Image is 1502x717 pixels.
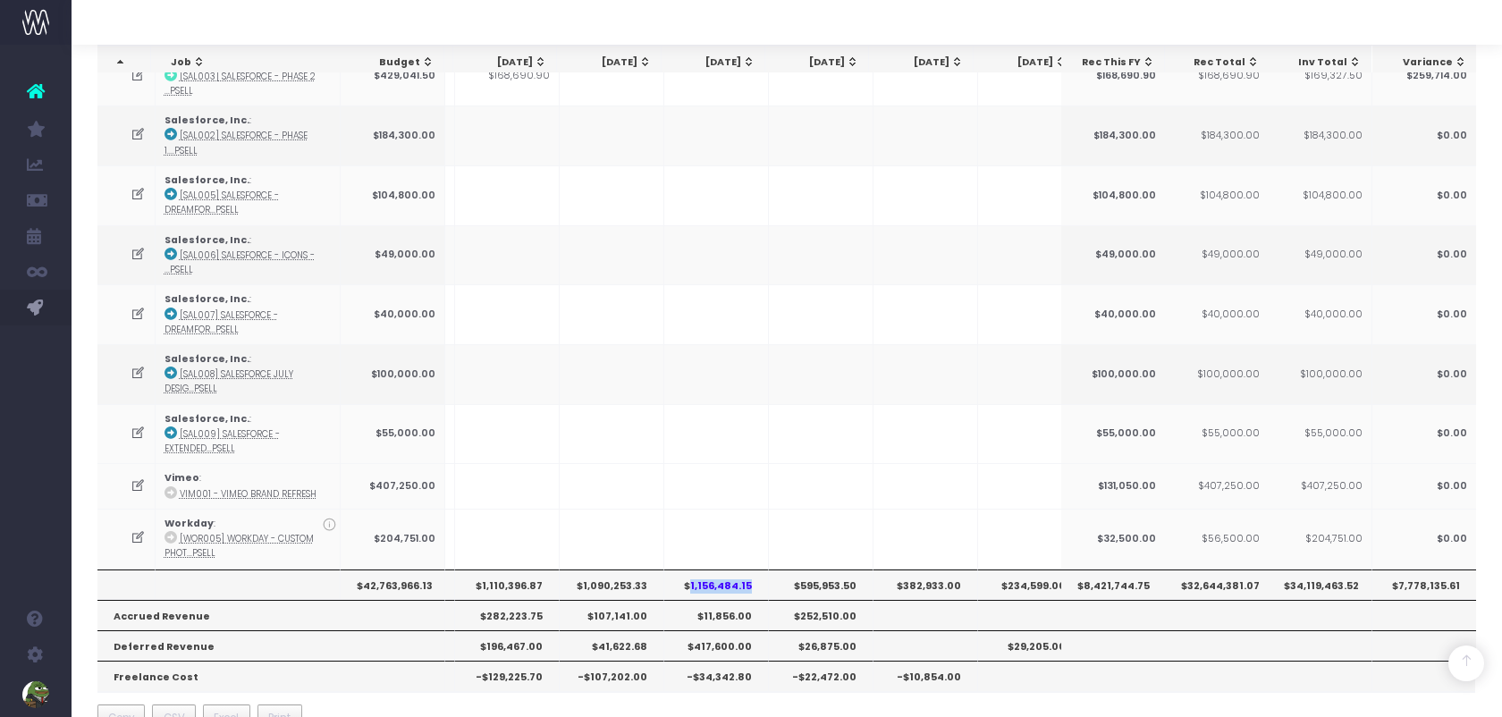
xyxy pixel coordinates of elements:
td: $0.00 [1371,225,1476,285]
td: : [156,344,341,404]
th: Deferred Revenue [97,630,445,661]
td: $0.00 [1371,463,1476,508]
abbr: [SAL006] Salesforce - Icons - Brand - Upsell [165,249,315,275]
th: -$10,854.00 [873,661,978,691]
div: Rec This FY [1077,55,1155,70]
th: Variance: activate to sort column ascending [1372,46,1477,80]
td: $56,500.00 [1164,509,1269,569]
td: $259,714.00 [1371,46,1476,105]
abbr: VIM001 - Vimeo Brand Refresh [180,488,316,500]
th: $282,223.75 [455,600,560,630]
div: Inv Total [1284,55,1362,70]
td: $407,250.00 [341,463,445,508]
th: Rec This FY: activate to sort column ascending [1061,46,1165,80]
td: $49,000.00 [341,225,445,285]
th: : activate to sort column descending [97,46,152,80]
th: Job: activate to sort column ascending [156,46,345,80]
th: $196,467.00 [455,630,560,661]
th: -$34,342.80 [664,661,769,691]
td: $40,000.00 [1060,284,1165,344]
abbr: [SAL003] Salesforce - Phase 2 Design - Brand - Upsell [165,71,316,97]
td: $184,300.00 [1060,105,1165,165]
th: $107,141.00 [560,600,664,630]
abbr: [SAL005] Salesforce - Dreamforce Theme - Brand - Upsell [165,190,279,215]
th: Dec 25: activate to sort column ascending [869,46,973,80]
td: : [156,46,341,105]
th: $1,090,253.33 [560,569,664,600]
td: $0.00 [1371,105,1476,165]
td: $104,800.00 [341,165,445,225]
td: $204,751.00 [341,509,445,569]
td: : [156,284,341,344]
td: $40,000.00 [1164,284,1269,344]
th: $7,778,135.61 [1371,569,1476,600]
th: Budget: activate to sort column ascending [341,46,444,80]
td: $100,000.00 [1267,344,1371,404]
th: $234,599.00 [978,569,1083,600]
abbr: [WOR005] Workday - Custom Photoshoot - Upsell [165,533,314,559]
td: $49,000.00 [1164,225,1269,285]
th: $417,600.00 [664,630,769,661]
th: $42,763,966.13 [341,569,445,600]
th: $29,205.00 [978,630,1083,661]
td: : [156,225,341,285]
div: Job [172,55,335,70]
td: $100,000.00 [1164,344,1269,404]
td: : [156,463,341,508]
td: $0.00 [1371,344,1476,404]
td: $0.00 [1371,404,1476,464]
abbr: [SAL007] Salesforce - Dreamforce Sprint - Brand - Upsell [165,309,278,335]
td: $55,000.00 [1060,404,1165,464]
th: $41,622.68 [560,630,664,661]
div: Variance [1388,55,1467,70]
td: : [156,105,341,165]
td: $104,800.00 [1164,165,1269,225]
div: Rec Total [1181,55,1259,70]
th: $11,856.00 [664,600,769,630]
td: $104,800.00 [1060,165,1165,225]
td: $32,500.00 [1060,509,1165,569]
th: -$107,202.00 [560,661,664,691]
td: $184,300.00 [341,105,445,165]
td: $131,050.00 [1060,463,1165,508]
div: [DATE] [885,55,963,70]
th: $1,156,484.15 [664,569,769,600]
td: $40,000.00 [1267,284,1371,344]
td: $55,000.00 [341,404,445,464]
th: $26,875.00 [769,630,873,661]
th: Rec Total: activate to sort column ascending [1165,46,1269,80]
th: Oct 25: activate to sort column ascending [662,46,765,80]
td: : [156,509,341,569]
th: Freelance Cost [97,661,445,691]
td: $55,000.00 [1164,404,1269,464]
div: [DATE] [573,55,651,70]
strong: Salesforce, Inc. [165,412,249,426]
td: $429,041.50 [341,46,445,105]
strong: Salesforce, Inc. [165,292,249,306]
div: [DATE] [781,55,859,70]
th: $32,644,381.07 [1164,569,1269,600]
th: Accrued Revenue [97,600,445,630]
strong: Workday [165,517,214,530]
td: $168,690.90 [455,46,560,105]
th: Sep 25: activate to sort column ascending [557,46,661,80]
td: $168,690.90 [1060,46,1165,105]
td: $100,000.00 [341,344,445,404]
div: [DATE] [678,55,755,70]
td: $407,250.00 [1267,463,1371,508]
th: $252,510.00 [769,600,873,630]
td: $184,300.00 [1267,105,1371,165]
td: $49,000.00 [1267,225,1371,285]
th: $1,110,396.87 [455,569,560,600]
th: -$129,225.70 [455,661,560,691]
strong: Salesforce, Inc. [165,233,249,247]
td: $0.00 [1371,284,1476,344]
abbr: [SAL008] Salesforce July Design Support - Brand - Upsell [165,368,293,394]
td: $0.00 [1371,165,1476,225]
strong: Salesforce, Inc. [165,114,249,127]
abbr: [SAL002] Salesforce - Phase 1.5 Pressure Test - Brand - Upsell [165,130,308,156]
th: $382,933.00 [873,569,978,600]
th: $34,119,463.52 [1267,569,1371,600]
td: $100,000.00 [1060,344,1165,404]
th: Jan 26: activate to sort column ascending [974,46,1077,80]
